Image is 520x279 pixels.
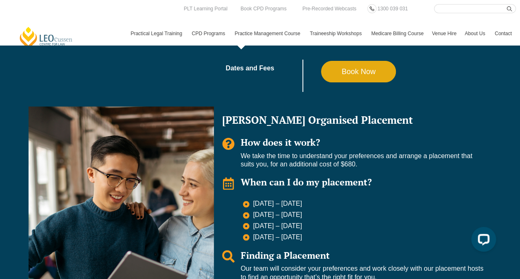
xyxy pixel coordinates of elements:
[230,22,306,46] a: Practice Management Course
[241,176,372,188] span: When can I do my placement?
[19,26,74,50] a: [PERSON_NAME] Centre for Law
[187,22,230,46] a: CPD Programs
[222,115,484,125] h2: [PERSON_NAME] Organised Placement
[241,136,320,148] span: How does it work?
[127,22,188,46] a: Practical Legal Training
[241,249,330,261] span: Finding a Placement
[306,22,367,46] a: Traineeship Workshops
[428,22,460,46] a: Venue Hire
[251,222,302,231] span: [DATE] – [DATE]
[367,22,428,46] a: Medicare Billing Course
[238,4,288,13] a: Book CPD Programs
[460,22,490,46] a: About Us
[375,4,410,13] a: 1300 039 031
[251,200,302,208] span: [DATE] – [DATE]
[300,4,359,13] a: Pre-Recorded Webcasts
[251,211,302,219] span: [DATE] – [DATE]
[321,61,396,82] a: Book Now
[465,224,499,258] iframe: LiveChat chat widget
[225,65,321,72] a: Dates and Fees
[377,6,407,12] span: 1300 039 031
[251,233,302,242] span: [DATE] – [DATE]
[241,152,484,169] p: We take the time to understand your preferences and arrange a placement that suits you, for an ad...
[182,4,230,13] a: PLT Learning Portal
[491,22,516,46] a: Contact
